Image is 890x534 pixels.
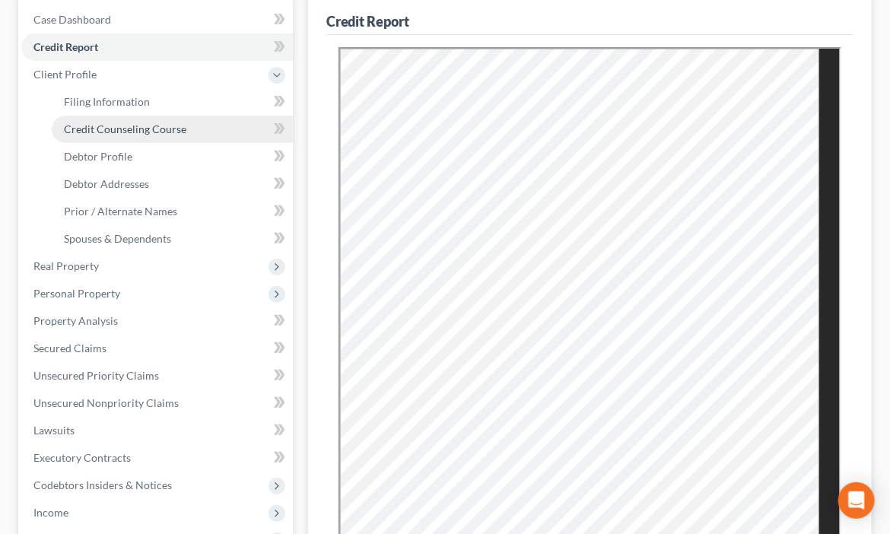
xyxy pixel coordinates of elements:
[52,116,293,143] a: Credit Counseling Course
[64,232,171,245] span: Spouses & Dependents
[33,40,98,53] span: Credit Report
[33,13,111,26] span: Case Dashboard
[21,335,293,362] a: Secured Claims
[33,314,118,327] span: Property Analysis
[21,362,293,389] a: Unsecured Priority Claims
[64,122,186,135] span: Credit Counseling Course
[52,143,293,170] a: Debtor Profile
[64,205,177,218] span: Prior / Alternate Names
[21,307,293,335] a: Property Analysis
[326,12,410,30] div: Credit Report
[33,68,97,81] span: Client Profile
[21,389,293,417] a: Unsecured Nonpriority Claims
[52,88,293,116] a: Filing Information
[21,417,293,444] a: Lawsuits
[64,177,149,190] span: Debtor Addresses
[33,287,120,300] span: Personal Property
[33,369,159,382] span: Unsecured Priority Claims
[52,225,293,253] a: Spouses & Dependents
[21,33,293,61] a: Credit Report
[52,198,293,225] a: Prior / Alternate Names
[21,6,293,33] a: Case Dashboard
[33,342,106,354] span: Secured Claims
[33,259,99,272] span: Real Property
[33,506,68,519] span: Income
[33,478,172,491] span: Codebtors Insiders & Notices
[21,444,293,472] a: Executory Contracts
[64,150,132,163] span: Debtor Profile
[33,396,179,409] span: Unsecured Nonpriority Claims
[33,451,131,464] span: Executory Contracts
[33,424,75,437] span: Lawsuits
[64,95,150,108] span: Filing Information
[52,170,293,198] a: Debtor Addresses
[838,482,875,519] div: Open Intercom Messenger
